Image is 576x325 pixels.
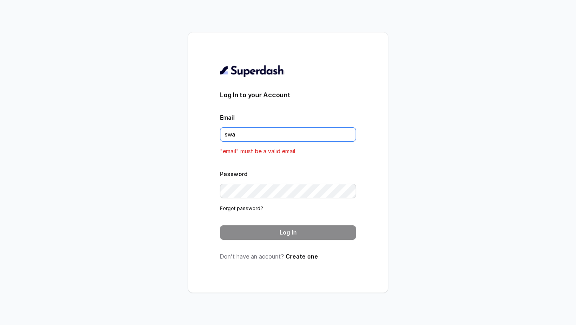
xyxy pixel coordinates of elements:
[220,127,356,142] input: youremail@example.com
[220,225,356,240] button: Log In
[220,90,356,100] h3: Log In to your Account
[220,114,235,121] label: Email
[220,253,356,261] p: Don’t have an account?
[220,146,356,156] p: "email" must be a valid email
[220,205,263,211] a: Forgot password?
[220,64,284,77] img: light.svg
[220,171,248,177] label: Password
[286,253,318,260] a: Create one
